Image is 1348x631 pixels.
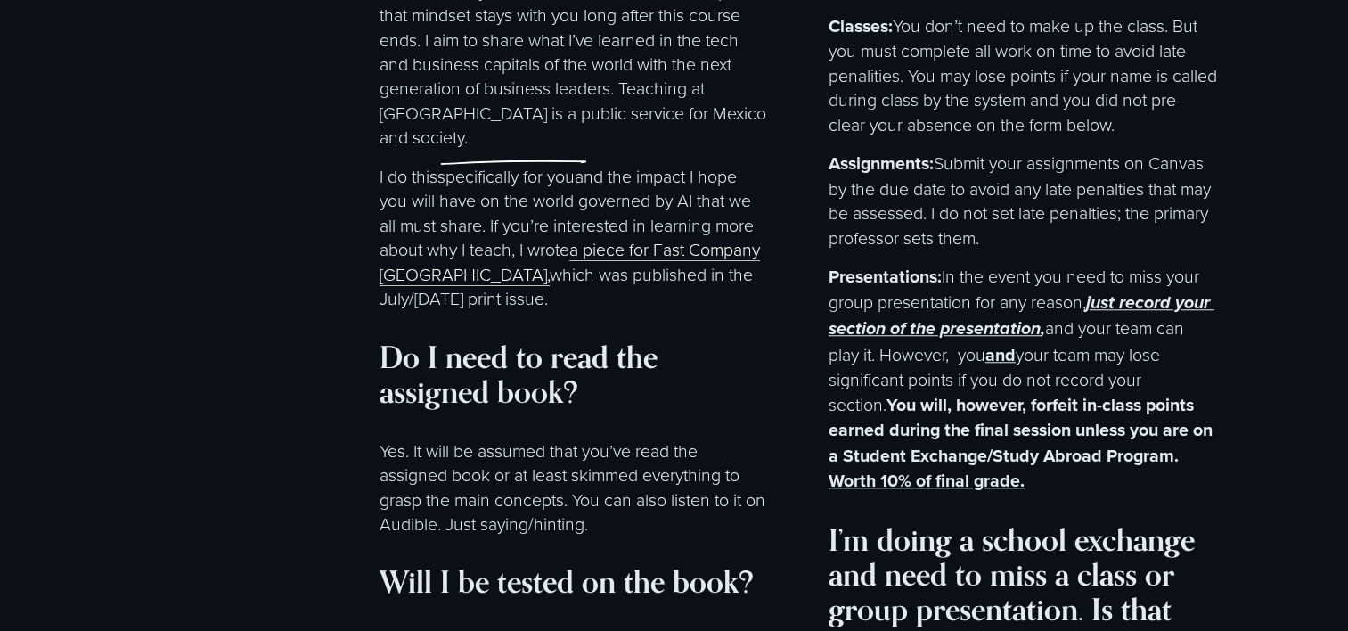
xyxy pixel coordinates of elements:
a: a piece for Fast Company [GEOGRAPHIC_DATA], [380,237,760,285]
p: You don’t need to make up the class. But you must complete all work on time to avoid late penalit... [829,13,1218,136]
strong: Will I be tested on the book? [380,562,754,601]
strong: You will, however, forfeit in-class points earned during the final session unless you are on a St... [829,392,1217,468]
strong: Do I need to read the assigned book? [380,338,666,411]
strong: Presentations: [829,264,942,289]
em: , [1041,318,1045,340]
p: Submit your assignments on Canvas by the due date to avoid any late penalties that may be assesse... [829,151,1218,250]
p: I do this and the impact I hope you will have on the world governed by AI that we all must share.... [380,164,769,311]
strong: Assignments: [829,151,934,176]
strong: and [985,342,1016,367]
p: In the event you need to miss your group presentation for any reason, and your team can play it. ... [829,264,1218,493]
em: just record your section of the presentation [829,292,1214,340]
span: specifically for you [437,164,575,188]
strong: Worth 10% of final grade. [829,468,1025,493]
p: Yes. It will be assumed that you’ve read the assigned book or at least skimmed everything to gras... [380,438,769,537]
strong: Classes: [829,13,893,38]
